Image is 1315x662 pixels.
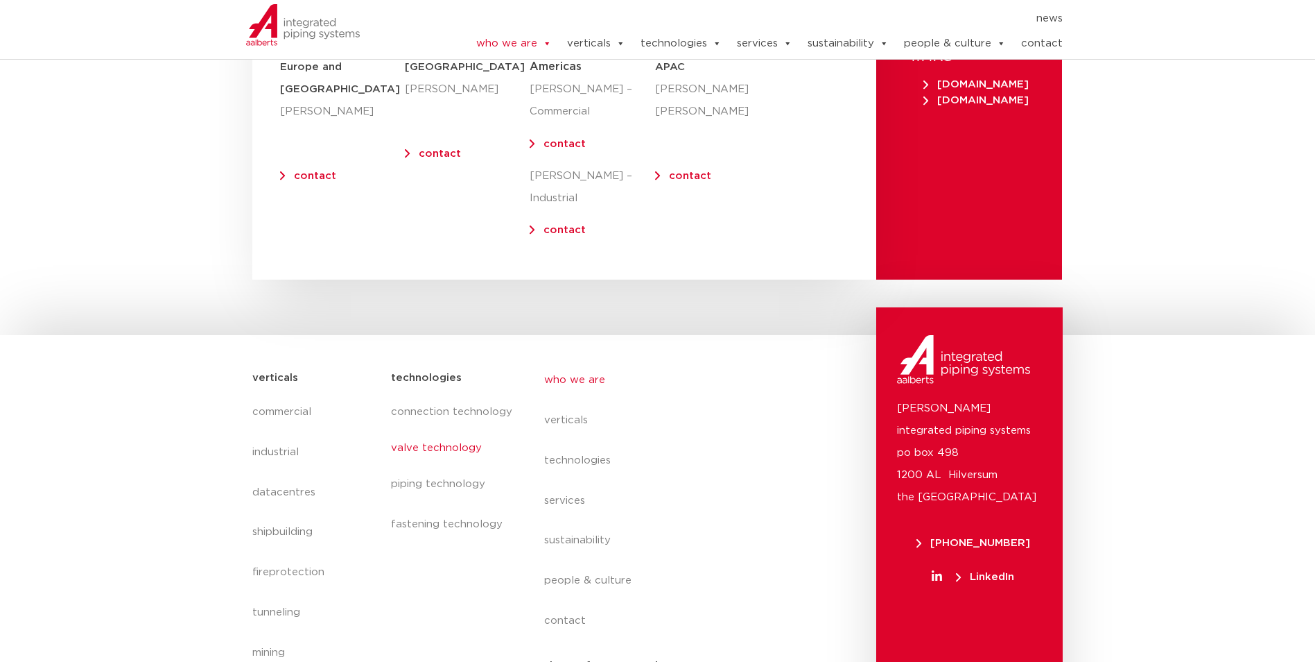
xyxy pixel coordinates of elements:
nav: Menu [391,392,516,545]
a: people & culture [904,30,1006,58]
a: contact [419,148,461,159]
a: verticals [544,400,798,441]
a: services [737,30,792,58]
h5: verticals [252,367,298,389]
a: technologies [544,441,798,481]
p: [PERSON_NAME] – Commercial [530,78,654,123]
a: piping technology [391,464,516,504]
a: contact [294,171,336,181]
h5: technologies [391,367,462,389]
a: contact [669,171,711,181]
a: sustainability [544,520,798,561]
a: contact [543,225,586,235]
a: sustainability [808,30,889,58]
a: connection technology [391,392,516,432]
strong: Europe and [GEOGRAPHIC_DATA] [280,62,400,94]
a: LinkedIn [897,572,1049,582]
a: fastening technology [391,504,516,545]
p: [PERSON_NAME] [PERSON_NAME] [655,78,731,123]
h5: APAC [655,56,731,78]
h5: [GEOGRAPHIC_DATA] [405,56,530,78]
a: services [544,481,798,521]
a: news [1036,8,1063,30]
nav: Menu [544,360,798,642]
a: shipbuilding [252,512,378,552]
a: [DOMAIN_NAME] [918,79,1034,90]
a: who we are [476,30,552,58]
a: [PHONE_NUMBER] [897,538,1049,548]
a: verticals [567,30,625,58]
span: [DOMAIN_NAME] [923,79,1029,90]
a: industrial [252,432,378,473]
a: who we are [544,360,798,400]
nav: Menu [434,8,1063,30]
a: contact [544,601,798,641]
span: [DOMAIN_NAME] [923,95,1029,105]
a: fireprotection [252,552,378,593]
a: contact [543,139,586,149]
p: [PERSON_NAME] – Industrial [530,165,654,210]
span: Americas [530,61,582,72]
p: [PERSON_NAME] [280,101,405,123]
p: [PERSON_NAME] integrated piping systems po box 498 1200 AL Hilversum the [GEOGRAPHIC_DATA] [897,398,1042,509]
a: tunneling [252,593,378,633]
a: people & culture [544,561,798,601]
a: contact [1021,30,1063,58]
a: datacentres [252,473,378,513]
p: [PERSON_NAME] [405,78,530,101]
a: commercial [252,392,378,432]
a: valve technology [391,432,516,464]
a: [DOMAIN_NAME] [918,95,1034,105]
a: technologies [641,30,722,58]
span: LinkedIn [956,572,1014,582]
span: [PHONE_NUMBER] [916,538,1030,548]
